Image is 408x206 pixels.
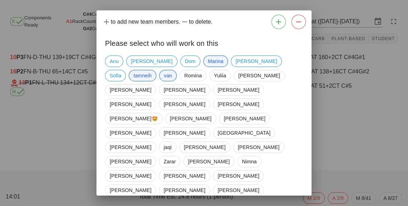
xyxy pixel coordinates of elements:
span: [PERSON_NAME] [110,128,151,138]
span: [PERSON_NAME] [218,85,259,95]
span: [PERSON_NAME] [184,142,226,153]
span: [PERSON_NAME] [163,171,205,181]
span: [PERSON_NAME] [163,128,205,138]
span: [PERSON_NAME] [110,85,151,95]
span: [PERSON_NAME] [218,99,259,110]
span: Nimna [242,156,257,167]
span: Yuliia [214,70,226,81]
span: Zarar [163,156,176,167]
span: [PERSON_NAME] [188,156,229,167]
span: [PERSON_NAME]🤩 [110,113,158,124]
span: [PERSON_NAME] [238,142,279,153]
span: [PERSON_NAME] [238,70,280,81]
span: [PERSON_NAME] [110,156,151,167]
span: [PERSON_NAME] [163,85,205,95]
span: Marina [208,56,223,67]
span: [PERSON_NAME] [170,113,212,124]
span: Anu [110,56,119,67]
span: [PERSON_NAME] [110,171,151,181]
span: Romina [184,70,202,81]
span: van [164,70,172,81]
span: [PERSON_NAME] [163,185,205,196]
div: to add new team members. to delete. [96,12,312,32]
span: [PERSON_NAME] [236,56,277,67]
span: Dom [185,56,196,67]
span: jaqi [163,142,171,153]
div: Please select who will work on this [96,32,312,53]
span: [PERSON_NAME] [110,99,151,110]
span: [GEOGRAPHIC_DATA] [218,128,270,138]
span: [PERSON_NAME] [218,171,259,181]
span: [PERSON_NAME] [224,113,265,124]
span: [PERSON_NAME] [131,56,172,67]
span: tamneih [133,70,152,81]
span: [PERSON_NAME] [110,142,151,153]
span: [PERSON_NAME] [110,185,151,196]
span: [PERSON_NAME] [218,185,259,196]
span: [PERSON_NAME] [163,99,205,110]
span: Sofia [110,70,121,81]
